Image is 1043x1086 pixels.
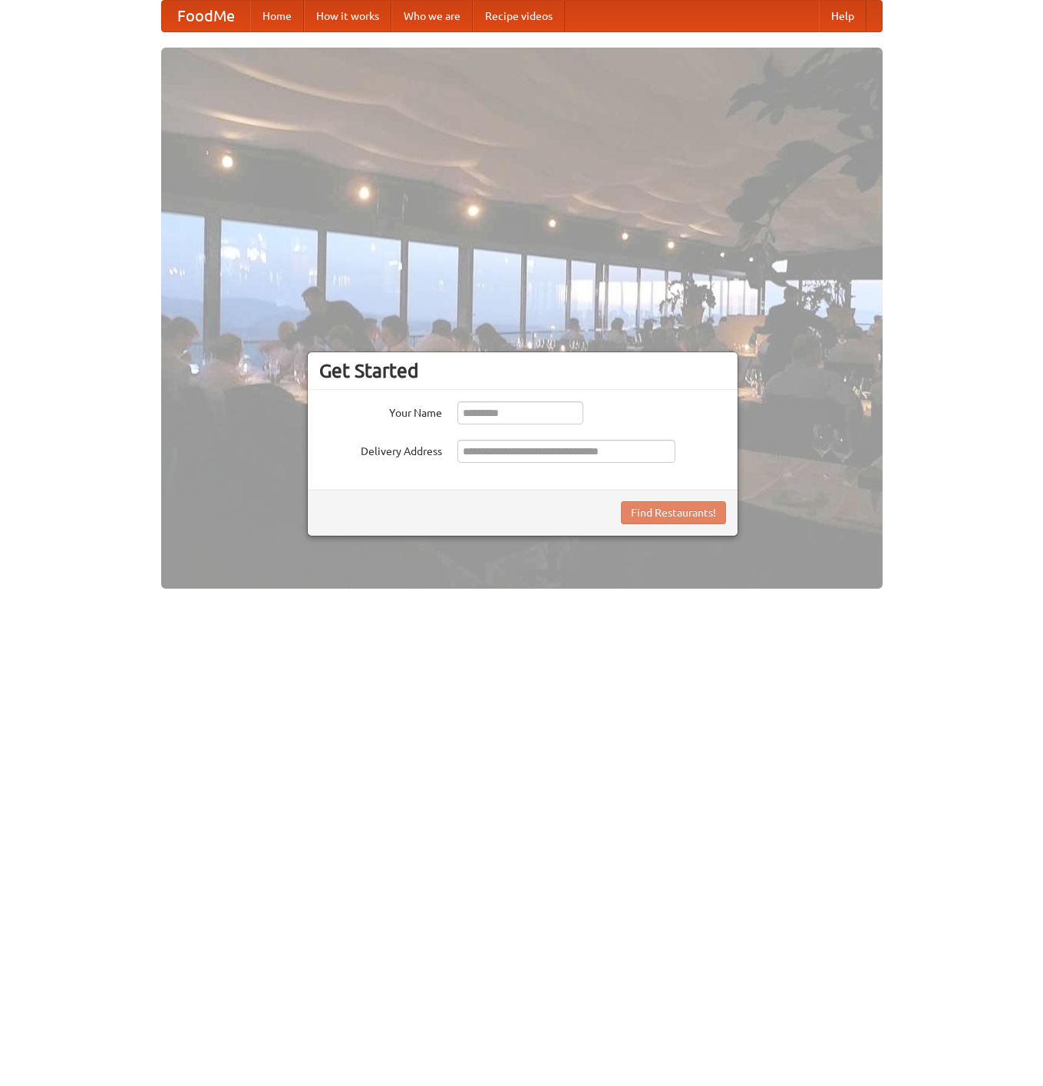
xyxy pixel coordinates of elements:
[819,1,866,31] a: Help
[319,359,726,382] h3: Get Started
[473,1,565,31] a: Recipe videos
[162,1,250,31] a: FoodMe
[319,440,442,459] label: Delivery Address
[621,501,726,524] button: Find Restaurants!
[250,1,304,31] a: Home
[319,401,442,421] label: Your Name
[304,1,391,31] a: How it works
[391,1,473,31] a: Who we are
